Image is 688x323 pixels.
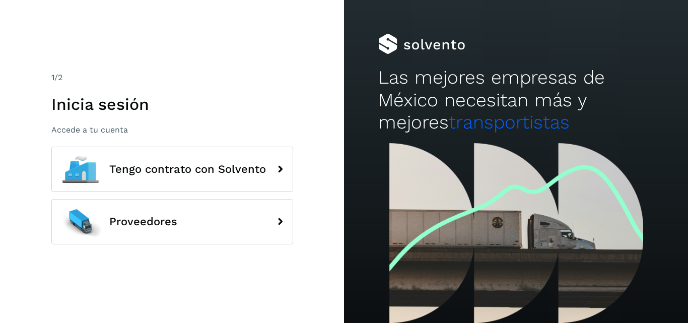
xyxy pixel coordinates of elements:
[51,95,293,114] h1: Inicia sesión
[51,147,293,192] button: Tengo contrato con Solvento
[51,72,293,84] div: /2
[109,216,177,228] span: Proveedores
[51,125,293,135] p: Accede a tu cuenta
[449,111,570,133] span: transportistas
[51,73,54,82] span: 1
[51,199,293,244] button: Proveedores
[378,67,653,134] h2: Las mejores empresas de México necesitan más y mejores
[109,163,266,175] span: Tengo contrato con Solvento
